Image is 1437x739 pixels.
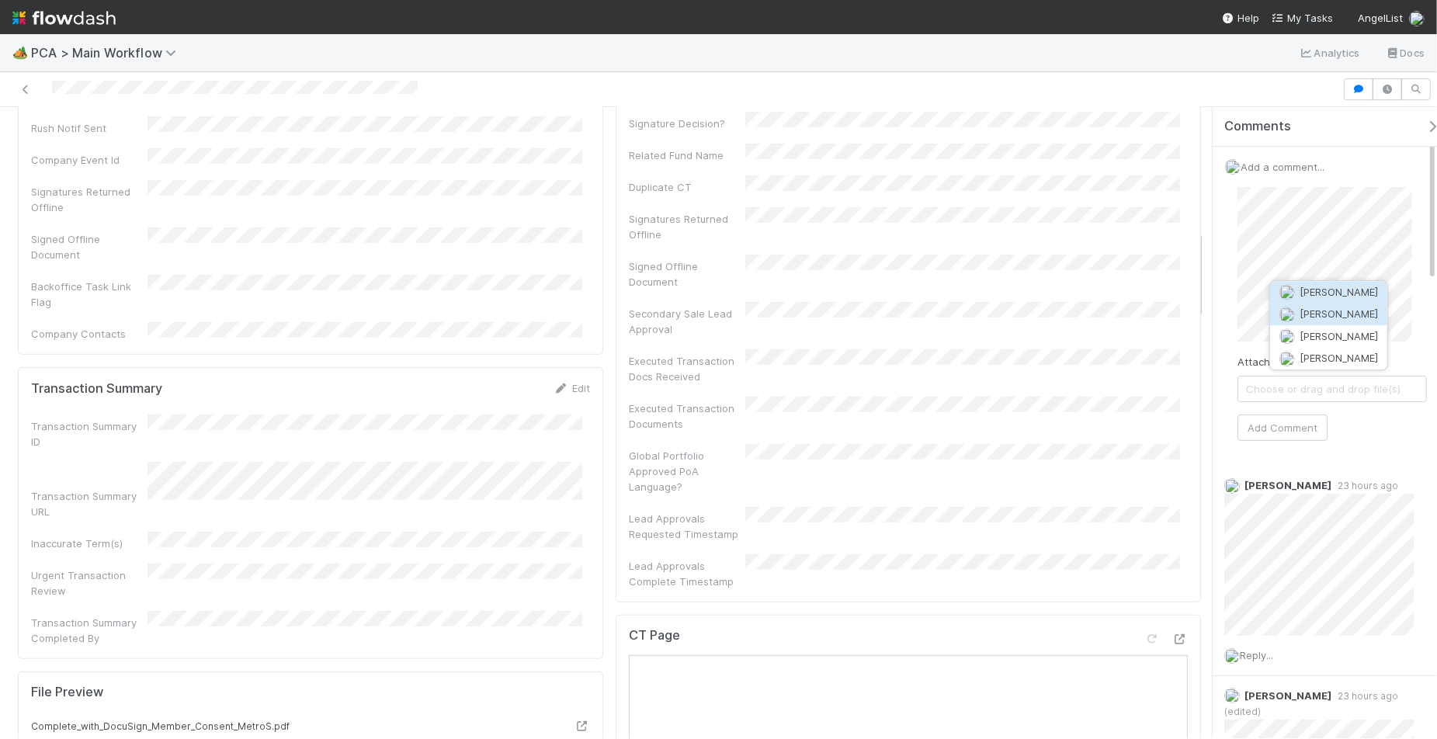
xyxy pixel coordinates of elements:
[629,401,745,432] div: Executed Transaction Documents
[629,258,745,290] div: Signed Offline Document
[629,179,745,195] div: Duplicate CT
[629,558,745,589] div: Lead Approvals Complete Timestamp
[1240,649,1273,661] span: Reply...
[31,231,148,262] div: Signed Offline Document
[629,353,745,384] div: Executed Transaction Docs Received
[1224,688,1240,703] img: avatar_55a2f090-1307-4765-93b4-f04da16234ba.png
[31,45,184,61] span: PCA > Main Workflow
[1300,352,1378,365] span: [PERSON_NAME]
[629,147,745,163] div: Related Fund Name
[629,116,745,131] div: Signature Decision?
[1224,119,1291,134] span: Comments
[1225,159,1241,175] img: avatar_45ea4894-10ca-450f-982d-dabe3bd75b0b.png
[31,152,148,168] div: Company Event Id
[31,120,148,136] div: Rush Notif Sent
[629,211,745,242] div: Signatures Returned Offline
[1244,689,1331,702] span: [PERSON_NAME]
[629,628,680,644] h5: CT Page
[1272,10,1333,26] a: My Tasks
[629,306,745,337] div: Secondary Sale Lead Approval
[1279,329,1295,345] img: avatar_e764f80f-affb-48ed-b536-deace7b998a7.png
[1279,285,1295,300] img: avatar_574f8970-b283-40ff-a3d7-26909d9947cc.png
[1224,648,1240,664] img: avatar_45ea4894-10ca-450f-982d-dabe3bd75b0b.png
[31,567,148,598] div: Urgent Transaction Review
[1270,348,1387,369] button: [PERSON_NAME]
[1300,330,1378,342] span: [PERSON_NAME]
[1272,12,1333,24] span: My Tasks
[1279,307,1295,322] img: avatar_e1f102a8-6aea-40b1-874c-e2ab2da62ba9.png
[1241,161,1324,173] span: Add a comment...
[1385,43,1425,62] a: Docs
[629,511,745,542] div: Lead Approvals Requested Timestamp
[1270,281,1387,303] button: [PERSON_NAME]
[1224,478,1240,494] img: avatar_55a2f090-1307-4765-93b4-f04da16234ba.png
[31,381,162,397] h5: Transaction Summary
[554,382,590,394] a: Edit
[31,536,148,551] div: Inaccurate Term(s)
[31,488,148,519] div: Transaction Summary URL
[1238,376,1426,401] span: Choose or drag and drop file(s)
[1409,11,1425,26] img: avatar_45ea4894-10ca-450f-982d-dabe3bd75b0b.png
[1237,415,1328,441] button: Add Comment
[31,184,148,215] div: Signatures Returned Offline
[1300,286,1378,298] span: [PERSON_NAME]
[1244,479,1331,491] span: [PERSON_NAME]
[31,279,148,310] div: Backoffice Task Link Flag
[1270,304,1387,325] button: [PERSON_NAME]
[12,5,116,31] img: logo-inverted-e16ddd16eac7371096b0.svg
[1358,12,1403,24] span: AngelList
[629,448,745,494] div: Global Portfolio Approved PoA Language?
[31,615,148,646] div: Transaction Summary Completed By
[1279,351,1295,366] img: avatar_cc3a00d7-dd5c-4a2f-8d58-dd6545b20c0d.png
[12,46,28,59] span: 🏕️
[31,685,103,700] h5: File Preview
[1300,308,1378,321] span: [PERSON_NAME]
[31,418,148,449] div: Transaction Summary ID
[31,326,148,342] div: Company Contacts
[31,720,290,732] small: Complete_with_DocuSign_Member_Consent_MetroS.pdf
[1331,480,1398,491] span: 23 hours ago
[1299,43,1360,62] a: Analytics
[1237,354,1296,369] label: Attach files:
[1222,10,1259,26] div: Help
[1270,325,1387,347] button: [PERSON_NAME]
